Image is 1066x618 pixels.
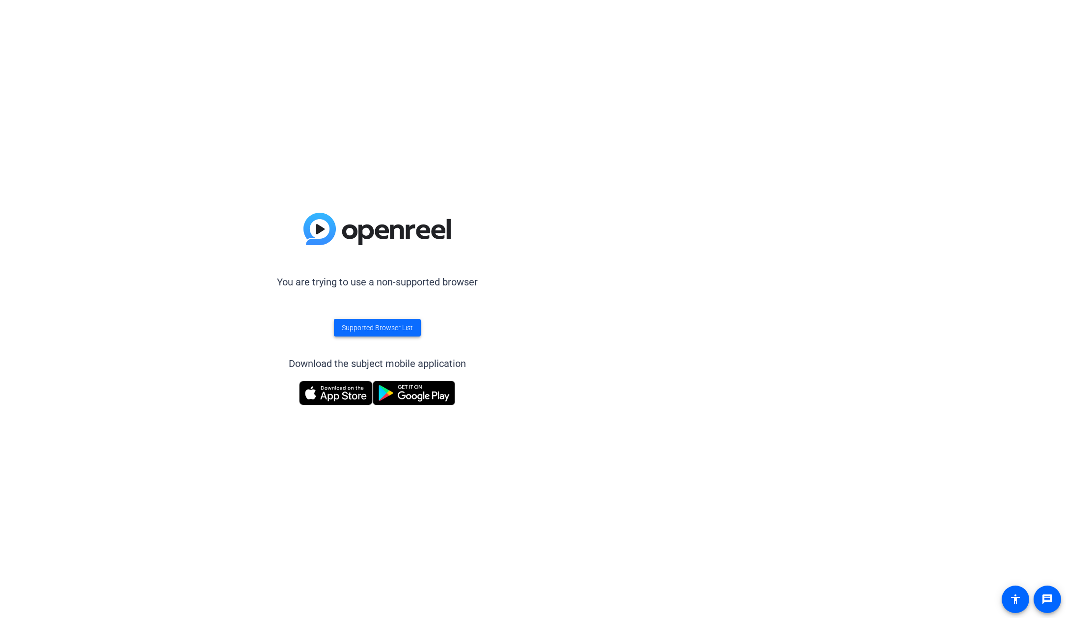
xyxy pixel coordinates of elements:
img: blue-gradient.svg [303,213,451,245]
p: You are trying to use a non-supported browser [277,275,478,289]
span: Supported Browser List [342,323,413,333]
mat-icon: message [1041,593,1053,605]
mat-icon: accessibility [1010,593,1021,605]
a: Supported Browser List [334,319,421,337]
div: Download the subject mobile application [289,356,466,371]
img: Download on the App Store [299,381,373,405]
img: Get it on Google Play [373,381,455,405]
